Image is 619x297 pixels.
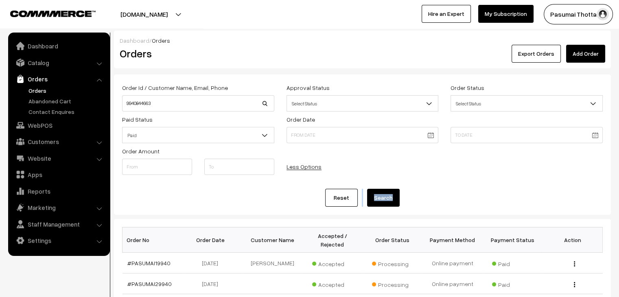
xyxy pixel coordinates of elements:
[10,72,107,86] a: Orders
[10,134,107,149] a: Customers
[10,11,96,17] img: COMMMERCE
[544,4,613,24] button: Pasumai Thotta…
[122,147,160,155] label: Order Amount
[122,159,192,175] input: From
[182,273,243,294] td: [DATE]
[302,227,363,253] th: Accepted / Rejected
[512,45,561,63] button: Export Orders
[422,253,483,273] td: Online payment
[204,159,274,175] input: To
[26,86,107,95] a: Orders
[451,83,484,92] label: Order Status
[325,189,358,207] a: Reset
[122,95,274,111] input: Order Id / Customer Name / Customer Email / Customer Phone
[422,227,483,253] th: Payment Method
[363,227,423,253] th: Order Status
[287,163,322,170] a: Less Options
[372,258,413,268] span: Processing
[451,127,603,143] input: To Date
[182,253,243,273] td: [DATE]
[122,128,274,142] span: Paid
[122,115,153,124] label: Paid Status
[10,167,107,182] a: Apps
[26,97,107,105] a: Abandoned Cart
[10,151,107,166] a: Website
[367,189,400,207] button: Search
[182,227,243,253] th: Order Date
[26,107,107,116] a: Contact Enquires
[574,282,575,287] img: Menu
[312,278,353,289] span: Accepted
[243,253,303,273] td: [PERSON_NAME]
[122,227,183,253] th: Order No
[120,37,149,44] a: Dashboard
[287,95,439,111] span: Select Status
[152,37,170,44] span: Orders
[451,96,602,111] span: Select Status
[312,258,353,268] span: Accepted
[542,227,603,253] th: Action
[127,280,172,287] a: #PASUMAI29940
[287,83,330,92] label: Approval Status
[243,227,303,253] th: Customer Name
[372,278,413,289] span: Processing
[483,227,543,253] th: Payment Status
[120,36,605,45] div: /
[10,118,107,133] a: WebPOS
[574,261,575,266] img: Menu
[10,55,107,70] a: Catalog
[122,127,274,143] span: Paid
[287,96,438,111] span: Select Status
[127,260,171,266] a: #PASUMAI19940
[120,47,273,60] h2: Orders
[478,5,534,23] a: My Subscription
[422,273,483,294] td: Online payment
[492,258,533,268] span: Paid
[10,184,107,199] a: Reports
[422,5,471,23] a: Hire an Expert
[451,95,603,111] span: Select Status
[10,233,107,248] a: Settings
[566,45,605,63] a: Add Order
[597,8,609,20] img: user
[10,39,107,53] a: Dashboard
[122,83,228,92] label: Order Id / Customer Name, Email, Phone
[92,4,196,24] button: [DOMAIN_NAME]
[287,127,439,143] input: From Date
[492,278,533,289] span: Paid
[10,217,107,231] a: Staff Management
[10,8,81,18] a: COMMMERCE
[287,115,315,124] label: Order Date
[10,200,107,215] a: Marketing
